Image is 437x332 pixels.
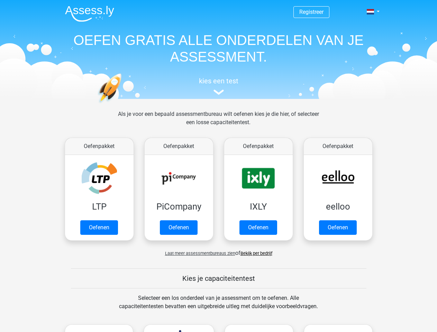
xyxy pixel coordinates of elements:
[80,220,118,235] a: Oefenen
[112,294,325,319] div: Selecteer een los onderdeel van je assessment om te oefenen. Alle capaciteitentesten bevatten een...
[165,251,235,256] span: Laat meer assessmentbureaus zien
[60,243,378,257] div: of
[65,6,114,22] img: Assessly
[98,73,148,136] img: oefenen
[71,274,366,283] h5: Kies je capaciteitentest
[60,77,378,85] h5: kies een test
[239,220,277,235] a: Oefenen
[319,220,357,235] a: Oefenen
[299,9,324,15] a: Registreer
[240,251,272,256] a: Bekijk per bedrijf
[112,110,325,135] div: Als je voor een bepaald assessmentbureau wilt oefenen kies je die hier, of selecteer een losse ca...
[60,32,378,65] h1: OEFEN GRATIS ALLE ONDERDELEN VAN JE ASSESSMENT.
[60,77,378,95] a: kies een test
[213,90,224,95] img: assessment
[160,220,198,235] a: Oefenen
